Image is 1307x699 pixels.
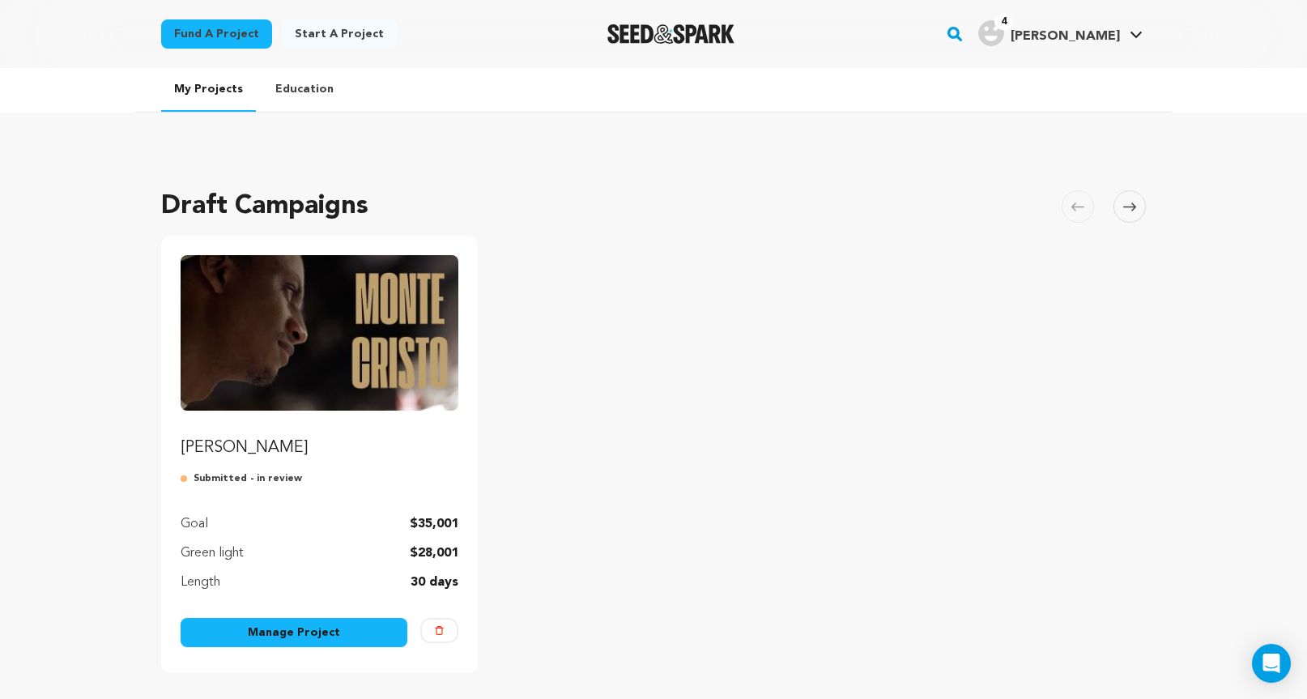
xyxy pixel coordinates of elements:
[282,19,397,49] a: Start a project
[607,24,734,44] img: Seed&Spark Logo Dark Mode
[181,543,244,563] p: Green light
[181,472,194,485] img: submitted-for-review.svg
[262,68,347,110] a: Education
[410,543,458,563] p: $28,001
[181,573,220,592] p: Length
[181,514,208,534] p: Goal
[411,573,458,592] p: 30 days
[410,514,458,534] p: $35,001
[161,187,368,226] h2: Draft Campaigns
[1011,30,1120,43] span: [PERSON_NAME]
[181,472,458,485] p: Submitted - in review
[978,20,1004,46] img: user.png
[181,618,407,647] a: Manage Project
[978,20,1120,46] div: Saunders K.'s Profile
[161,68,256,112] a: My Projects
[435,626,444,635] img: trash-empty.svg
[975,17,1146,46] a: Saunders K.'s Profile
[181,255,458,459] a: Fund Monte Cristo
[975,17,1146,51] span: Saunders K.'s Profile
[607,24,734,44] a: Seed&Spark Homepage
[181,437,458,459] p: [PERSON_NAME]
[1252,644,1291,683] div: Open Intercom Messenger
[161,19,272,49] a: Fund a project
[994,14,1013,30] span: 4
